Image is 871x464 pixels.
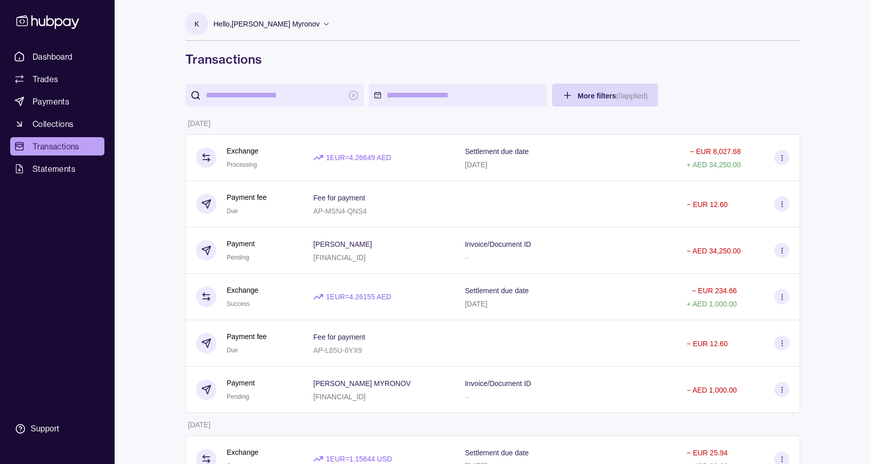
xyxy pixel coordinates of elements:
span: More filters [578,92,648,100]
p: – [465,393,469,401]
input: search [206,84,343,107]
p: Exchange [227,285,258,296]
button: More filters(0applied) [552,84,658,107]
span: Due [227,347,238,354]
p: [DATE] [465,300,487,308]
span: Transactions [33,140,79,152]
p: − AED 34,250.00 [687,247,741,255]
span: Success [227,300,250,307]
p: Fee for payment [313,194,365,202]
h1: Transactions [185,51,800,67]
p: Settlement due date [465,287,529,295]
p: Payment [227,377,255,389]
p: AP-L85U-8YX9 [313,346,362,354]
p: – [465,253,469,262]
span: Trades [33,73,58,85]
a: Dashboard [10,47,104,66]
p: − EUR 25.94 [687,449,728,457]
a: Transactions [10,137,104,156]
p: K [195,18,199,30]
p: − EUR 234.66 [692,287,737,295]
a: Collections [10,115,104,133]
p: + AED 34,250.00 [687,161,741,169]
p: Settlement due date [465,449,529,457]
p: 1 EUR = 4.26155 AED [326,291,391,302]
p: AP-MSN4-QNS4 [313,207,367,215]
div: Support [31,423,59,434]
span: Dashboard [33,50,73,63]
p: − AED 1,000.00 [687,386,737,394]
p: [DATE] [188,119,210,127]
span: Payments [33,95,69,108]
p: 1 EUR = 4.26649 AED [326,152,391,163]
span: Pending [227,393,249,400]
a: Payments [10,92,104,111]
p: [PERSON_NAME] [313,240,372,248]
span: Statements [33,163,75,175]
p: − EUR 8,027.68 [690,147,741,156]
p: Payment [227,238,255,249]
span: Collections [33,118,73,130]
span: Processing [227,161,257,168]
p: [DATE] [465,161,487,169]
p: Hello, [PERSON_NAME] Myronov [213,18,320,30]
p: − EUR 12.60 [687,340,728,348]
p: Exchange [227,145,258,157]
a: Trades [10,70,104,88]
p: Invoice/Document ID [465,379,531,388]
p: [FINANCIAL_ID] [313,253,366,262]
a: Support [10,418,104,440]
span: Pending [227,254,249,261]
p: Payment fee [227,331,267,342]
p: Payment fee [227,192,267,203]
p: [FINANCIAL_ID] [313,393,366,401]
p: + AED 1,000.00 [687,300,737,308]
p: ( 0 applied) [616,92,647,100]
p: Invoice/Document ID [465,240,531,248]
p: Settlement due date [465,147,529,156]
a: Statements [10,160,104,178]
p: [PERSON_NAME] MYRONOV [313,379,411,388]
p: − EUR 12.60 [687,200,728,209]
p: Fee for payment [313,333,365,341]
p: Exchange [227,447,258,458]
p: [DATE] [188,421,210,429]
span: Due [227,208,238,215]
